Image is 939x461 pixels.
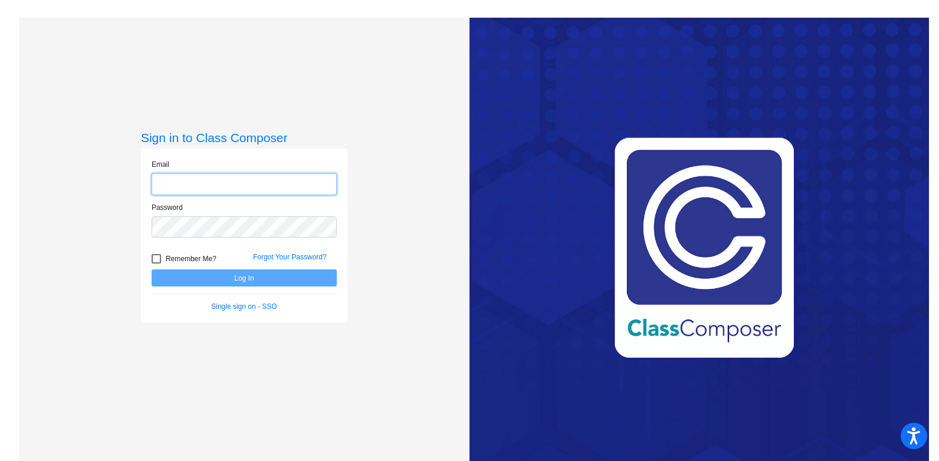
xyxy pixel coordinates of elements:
[141,130,347,145] h3: Sign in to Class Composer
[152,159,169,170] label: Email
[211,302,277,311] a: Single sign on - SSO
[166,252,216,266] span: Remember Me?
[152,269,337,287] button: Log In
[152,202,183,213] label: Password
[253,253,327,261] a: Forgot Your Password?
